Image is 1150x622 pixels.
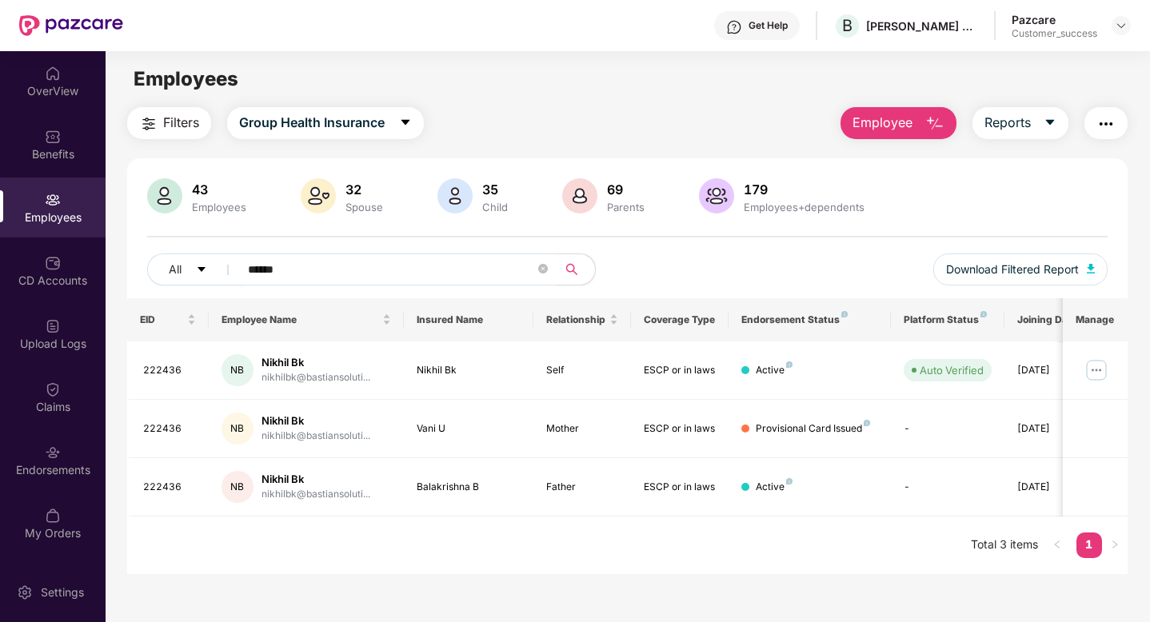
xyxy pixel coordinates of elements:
[925,114,944,134] img: svg+xml;base64,PHN2ZyB4bWxucz0iaHR0cDovL3d3dy53My5vcmcvMjAwMC9zdmciIHhtbG5zOnhsaW5rPSJodHRwOi8vd3...
[222,354,254,386] div: NB
[45,381,61,397] img: svg+xml;base64,PHN2ZyBpZD0iQ2xhaW0iIHhtbG5zPSJodHRwOi8vd3d3LnczLm9yZy8yMDAwL3N2ZyIgd2lkdGg9IjIwIi...
[262,429,370,444] div: nikhilbk@bastiansoluti...
[127,107,211,139] button: Filters
[842,16,853,35] span: B
[631,298,729,341] th: Coverage Type
[841,107,956,139] button: Employee
[301,178,336,213] img: svg+xml;base64,PHN2ZyB4bWxucz0iaHR0cDovL3d3dy53My5vcmcvMjAwMC9zdmciIHhtbG5zOnhsaW5rPSJodHRwOi8vd3...
[853,113,912,133] span: Employee
[479,201,511,213] div: Child
[741,181,868,197] div: 179
[533,298,631,341] th: Relationship
[147,178,182,213] img: svg+xml;base64,PHN2ZyB4bWxucz0iaHR0cDovL3d3dy53My5vcmcvMjAwMC9zdmciIHhtbG5zOnhsaW5rPSJodHRwOi8vd3...
[222,413,254,445] div: NB
[143,363,196,378] div: 222436
[1084,357,1109,383] img: manageButton
[741,313,878,326] div: Endorsement Status
[189,181,250,197] div: 43
[1063,298,1128,341] th: Manage
[127,298,209,341] th: EID
[262,370,370,385] div: nikhilbk@bastiansoluti...
[1076,532,1102,556] a: 1
[404,298,534,341] th: Insured Name
[1087,264,1095,273] img: svg+xml;base64,PHN2ZyB4bWxucz0iaHR0cDovL3d3dy53My5vcmcvMjAwMC9zdmciIHhtbG5zOnhsaW5rPSJodHRwOi8vd3...
[1017,421,1089,437] div: [DATE]
[538,262,548,277] span: close-circle
[1102,532,1128,558] button: right
[437,178,473,213] img: svg+xml;base64,PHN2ZyB4bWxucz0iaHR0cDovL3d3dy53My5vcmcvMjAwMC9zdmciIHhtbG5zOnhsaW5rPSJodHRwOi8vd3...
[417,421,521,437] div: Vani U
[342,181,386,197] div: 32
[196,264,207,277] span: caret-down
[222,471,254,503] div: NB
[169,261,182,278] span: All
[1012,27,1097,40] div: Customer_success
[972,107,1068,139] button: Reportscaret-down
[45,508,61,524] img: svg+xml;base64,PHN2ZyBpZD0iTXlfT3JkZXJzIiBkYXRhLW5hbWU9Ik15IE9yZGVycyIgeG1sbnM9Imh0dHA6Ly93d3cudz...
[45,192,61,208] img: svg+xml;base64,PHN2ZyBpZD0iRW1wbG95ZWVzIiB4bWxucz0iaHR0cDovL3d3dy53My5vcmcvMjAwMC9zdmciIHdpZHRoPS...
[189,201,250,213] div: Employees
[786,361,793,368] img: svg+xml;base64,PHN2ZyB4bWxucz0iaHR0cDovL3d3dy53My5vcmcvMjAwMC9zdmciIHdpZHRoPSI4IiBoZWlnaHQ9IjgiIH...
[1076,532,1102,558] li: 1
[134,67,238,90] span: Employees
[1017,480,1089,495] div: [DATE]
[1115,19,1128,32] img: svg+xml;base64,PHN2ZyBpZD0iRHJvcGRvd24tMzJ4MzIiIHhtbG5zPSJodHRwOi8vd3d3LnczLm9yZy8yMDAwL3N2ZyIgd2...
[417,480,521,495] div: Balakrishna B
[1110,540,1120,549] span: right
[209,298,404,341] th: Employee Name
[741,201,868,213] div: Employees+dependents
[538,264,548,273] span: close-circle
[143,421,196,437] div: 222436
[163,113,199,133] span: Filters
[342,201,386,213] div: Spouse
[971,532,1038,558] li: Total 3 items
[262,487,370,502] div: nikhilbk@bastiansoluti...
[262,413,370,429] div: Nikhil Bk
[227,107,424,139] button: Group Health Insurancecaret-down
[45,318,61,334] img: svg+xml;base64,PHN2ZyBpZD0iVXBsb2FkX0xvZ3MiIGRhdGEtbmFtZT0iVXBsb2FkIExvZ3MiIHhtbG5zPSJodHRwOi8vd3...
[262,472,370,487] div: Nikhil Bk
[749,19,788,32] div: Get Help
[1052,540,1062,549] span: left
[1012,12,1097,27] div: Pazcare
[45,445,61,461] img: svg+xml;base64,PHN2ZyBpZD0iRW5kb3JzZW1lbnRzIiB4bWxucz0iaHR0cDovL3d3dy53My5vcmcvMjAwMC9zdmciIHdpZH...
[726,19,742,35] img: svg+xml;base64,PHN2ZyBpZD0iSGVscC0zMngzMiIgeG1sbnM9Imh0dHA6Ly93d3cudzMub3JnLzIwMDAvc3ZnIiB3aWR0aD...
[946,261,1079,278] span: Download Filtered Report
[644,421,716,437] div: ESCP or in laws
[1017,363,1089,378] div: [DATE]
[864,420,870,426] img: svg+xml;base64,PHN2ZyB4bWxucz0iaHR0cDovL3d3dy53My5vcmcvMjAwMC9zdmciIHdpZHRoPSI4IiBoZWlnaHQ9IjgiIH...
[556,253,596,285] button: search
[556,263,587,276] span: search
[1044,532,1070,558] li: Previous Page
[1044,532,1070,558] button: left
[222,313,379,326] span: Employee Name
[786,478,793,484] img: svg+xml;base64,PHN2ZyB4bWxucz0iaHR0cDovL3d3dy53My5vcmcvMjAwMC9zdmciIHdpZHRoPSI4IiBoZWlnaHQ9IjgiIH...
[1096,114,1116,134] img: svg+xml;base64,PHN2ZyB4bWxucz0iaHR0cDovL3d3dy53My5vcmcvMjAwMC9zdmciIHdpZHRoPSIyNCIgaGVpZ2h0PSIyNC...
[1004,298,1102,341] th: Joining Date
[904,313,992,326] div: Platform Status
[980,311,987,317] img: svg+xml;base64,PHN2ZyB4bWxucz0iaHR0cDovL3d3dy53My5vcmcvMjAwMC9zdmciIHdpZHRoPSI4IiBoZWlnaHQ9IjgiIH...
[699,178,734,213] img: svg+xml;base64,PHN2ZyB4bWxucz0iaHR0cDovL3d3dy53My5vcmcvMjAwMC9zdmciIHhtbG5zOnhsaW5rPSJodHRwOi8vd3...
[933,253,1108,285] button: Download Filtered Report
[546,313,606,326] span: Relationship
[756,480,793,495] div: Active
[479,181,511,197] div: 35
[891,400,1004,458] td: -
[756,421,870,437] div: Provisional Card Issued
[841,311,848,317] img: svg+xml;base64,PHN2ZyB4bWxucz0iaHR0cDovL3d3dy53My5vcmcvMjAwMC9zdmciIHdpZHRoPSI4IiBoZWlnaHQ9IjgiIH...
[45,66,61,82] img: svg+xml;base64,PHN2ZyBpZD0iSG9tZSIgeG1sbnM9Imh0dHA6Ly93d3cudzMub3JnLzIwMDAvc3ZnIiB3aWR0aD0iMjAiIG...
[139,114,158,134] img: svg+xml;base64,PHN2ZyB4bWxucz0iaHR0cDovL3d3dy53My5vcmcvMjAwMC9zdmciIHdpZHRoPSIyNCIgaGVpZ2h0PSIyNC...
[546,480,618,495] div: Father
[36,584,89,600] div: Settings
[562,178,597,213] img: svg+xml;base64,PHN2ZyB4bWxucz0iaHR0cDovL3d3dy53My5vcmcvMjAwMC9zdmciIHhtbG5zOnhsaW5rPSJodHRwOi8vd3...
[239,113,385,133] span: Group Health Insurance
[45,129,61,145] img: svg+xml;base64,PHN2ZyBpZD0iQmVuZWZpdHMiIHhtbG5zPSJodHRwOi8vd3d3LnczLm9yZy8yMDAwL3N2ZyIgd2lkdGg9Ij...
[147,253,245,285] button: Allcaret-down
[45,255,61,271] img: svg+xml;base64,PHN2ZyBpZD0iQ0RfQWNjb3VudHMiIGRhdGEtbmFtZT0iQ0QgQWNjb3VudHMiIHhtbG5zPSJodHRwOi8vd3...
[546,421,618,437] div: Mother
[756,363,793,378] div: Active
[19,15,123,36] img: New Pazcare Logo
[866,18,978,34] div: [PERSON_NAME] Solutions India Pvt Ltd.
[984,113,1031,133] span: Reports
[891,458,1004,516] td: -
